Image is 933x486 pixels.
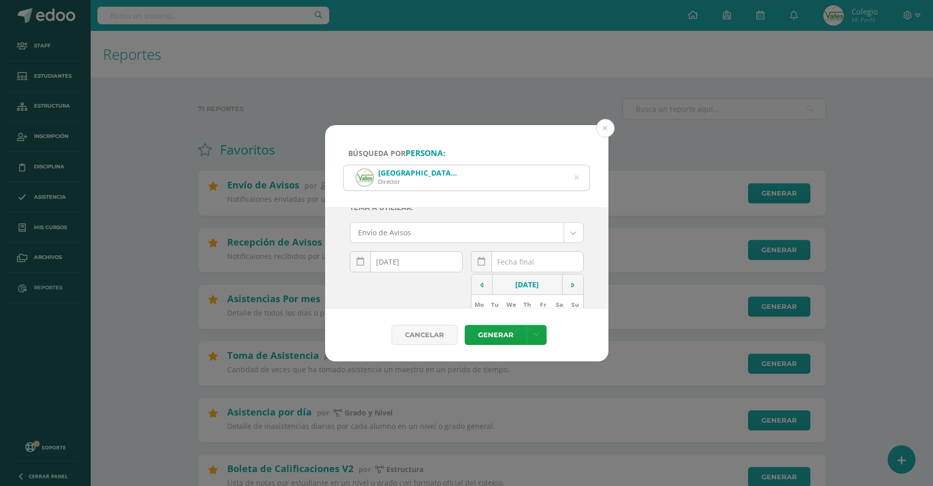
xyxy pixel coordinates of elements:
[503,295,519,314] th: We
[551,295,567,314] th: Sa
[492,274,562,295] td: [DATE]
[465,325,527,345] a: Generar
[357,169,373,186] img: 6662caab5368120307d9ba51037d29bc.png
[487,295,503,314] th: Tu
[405,148,445,159] strong: persona:
[519,295,535,314] th: Th
[350,223,583,242] a: Envío de Avisos
[358,223,556,242] span: Envío de Avisos
[348,148,445,158] span: Búsqueda por
[344,165,590,190] input: ej. Nicholas Alekzander, etc.
[350,197,584,218] label: Tema a Utilizar:
[471,295,487,314] th: Mo
[471,252,583,272] input: Fecha final
[350,252,462,272] input: Fecha inicial
[535,295,551,314] th: Fr
[378,178,458,185] div: Director
[567,295,583,314] th: Su
[392,325,457,345] div: Cancelar
[378,168,458,178] div: [GEOGRAPHIC_DATA][PERSON_NAME]
[596,119,615,137] button: Close (Esc)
